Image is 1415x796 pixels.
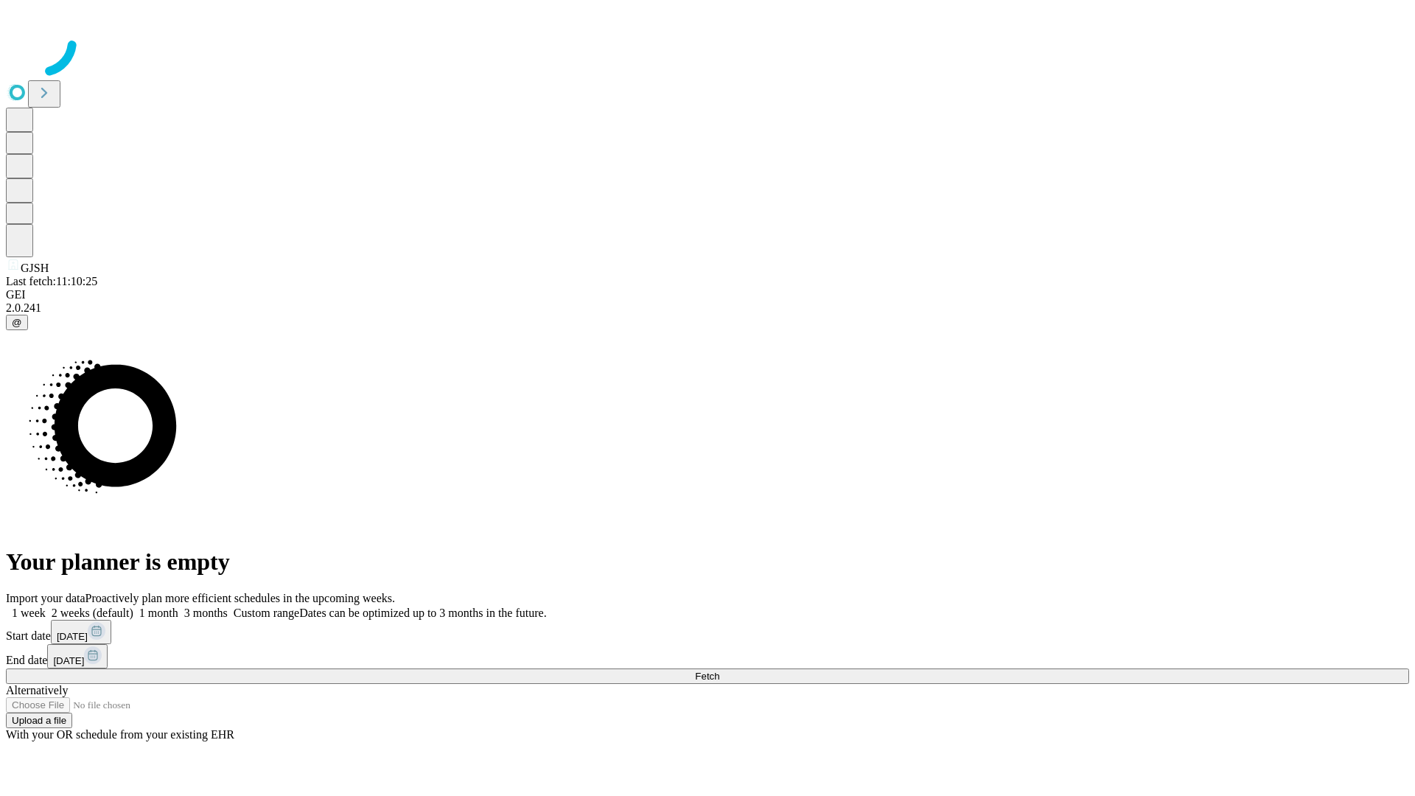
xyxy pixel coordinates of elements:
[85,592,395,604] span: Proactively plan more efficient schedules in the upcoming weeks.
[6,315,28,330] button: @
[51,620,111,644] button: [DATE]
[139,607,178,619] span: 1 month
[12,317,22,328] span: @
[299,607,546,619] span: Dates can be optimized up to 3 months in the future.
[6,728,234,741] span: With your OR schedule from your existing EHR
[12,607,46,619] span: 1 week
[52,607,133,619] span: 2 weeks (default)
[6,548,1409,576] h1: Your planner is empty
[695,671,719,682] span: Fetch
[234,607,299,619] span: Custom range
[6,684,68,696] span: Alternatively
[6,288,1409,301] div: GEI
[57,631,88,642] span: [DATE]
[21,262,49,274] span: GJSH
[6,592,85,604] span: Import your data
[6,275,97,287] span: Last fetch: 11:10:25
[6,301,1409,315] div: 2.0.241
[6,668,1409,684] button: Fetch
[184,607,228,619] span: 3 months
[6,644,1409,668] div: End date
[6,620,1409,644] div: Start date
[47,644,108,668] button: [DATE]
[6,713,72,728] button: Upload a file
[53,655,84,666] span: [DATE]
